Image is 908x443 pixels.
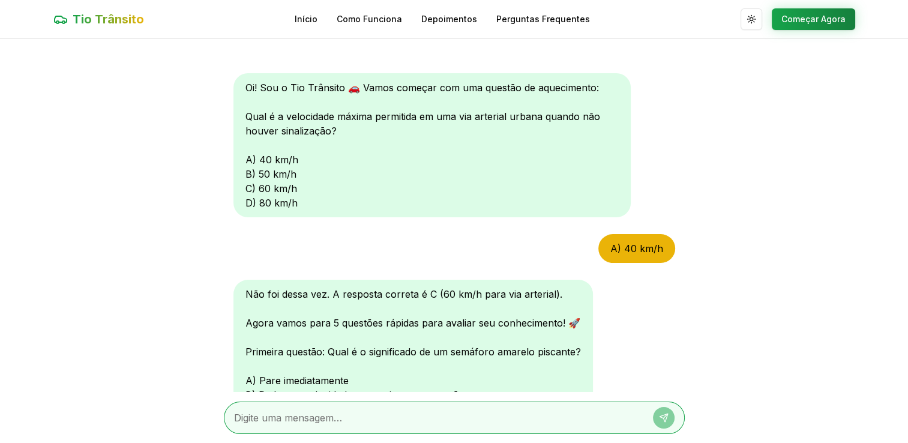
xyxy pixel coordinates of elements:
div: A) 40 km/h [598,234,675,263]
div: Oi! Sou o Tio Trânsito 🚗 Vamos começar com uma questão de aquecimento: Qual é a velocidade máxima... [233,73,631,217]
button: Começar Agora [772,8,855,30]
a: Início [295,13,317,25]
a: Depoimentos [421,13,477,25]
a: Perguntas Frequentes [496,13,590,25]
span: Tio Trânsito [73,11,144,28]
a: Como Funciona [337,13,402,25]
div: Não foi dessa vez. A resposta correta é C (60 km/h para via arterial). Agora vamos para 5 questõe... [233,280,593,438]
a: Tio Trânsito [53,11,144,28]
